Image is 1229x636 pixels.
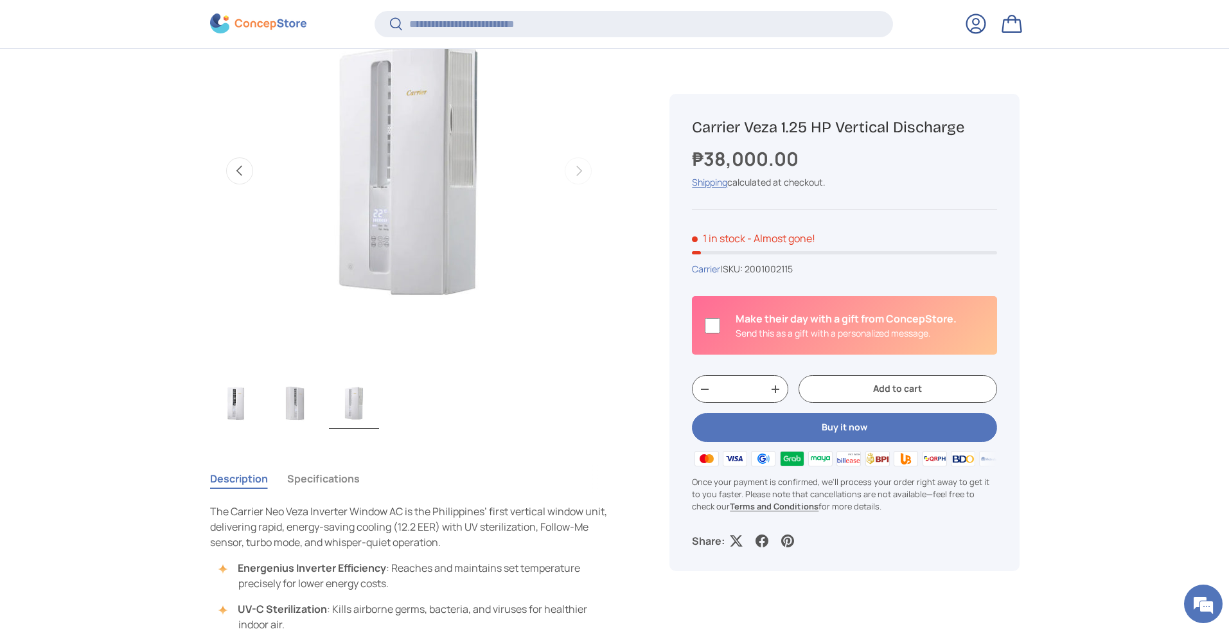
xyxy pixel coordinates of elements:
[835,448,863,468] img: billease
[270,378,320,429] img: carrier-veza-window-type-vertical-discharge-aircon-full-right-side-view-concepstore
[777,448,806,468] img: grabpay
[692,413,996,442] button: Buy it now
[287,464,360,493] button: Specifications
[210,14,306,34] img: ConcepStore
[692,176,727,188] a: Shipping
[692,263,720,275] a: Carrier
[75,162,177,292] span: We're online!
[723,263,743,275] span: SKU:
[692,231,745,245] span: 1 in stock
[238,561,386,575] strong: Energenius Inverter Efficiency
[223,601,608,632] li: : Kills airborne germs, bacteria, and viruses for healthier indoor air.
[211,6,242,37] div: Minimize live chat window
[736,312,957,340] div: Is this a gift?
[692,118,996,137] h1: Carrier Veza 1.25 HP Vertical Discharge
[721,448,749,468] img: visa
[223,560,608,591] li: : Reaches and maintains set temperature precisely for lower energy costs.
[67,72,216,89] div: Chat with us now
[210,464,268,493] button: Description
[949,448,977,468] img: bdo
[863,448,892,468] img: bpi
[692,476,996,513] p: Once your payment is confirmed, we'll process your order right away to get it to you faster. Plea...
[799,376,996,403] button: Add to cart
[705,318,720,333] input: Is this a gift?
[692,448,720,468] img: master
[720,263,793,275] span: |
[749,448,777,468] img: gcash
[692,146,802,172] strong: ₱38,000.00
[747,231,815,245] p: - Almost gone!
[210,504,607,549] span: The Carrier Neo Veza Inverter Window AC is the Philippines’ first vertical window unit, deliverin...
[238,602,327,616] strong: UV-C Sterilization
[920,448,948,468] img: qrph
[730,500,818,512] a: Terms and Conditions
[6,351,245,396] textarea: Type your message and hit 'Enter'
[806,448,835,468] img: maya
[692,533,725,549] p: Share:
[892,448,920,468] img: ubp
[211,378,261,429] img: carrier-veza-window-type-vertical-discharge-aircon-full-front-view-concepstore
[692,175,996,189] div: calculated at checkout.
[977,448,1005,468] img: metrobank
[745,263,793,275] span: 2001002115
[329,378,379,429] img: carrier-veza-window-type-vertical-discharge-aircon-full-left-side-view-concepstore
